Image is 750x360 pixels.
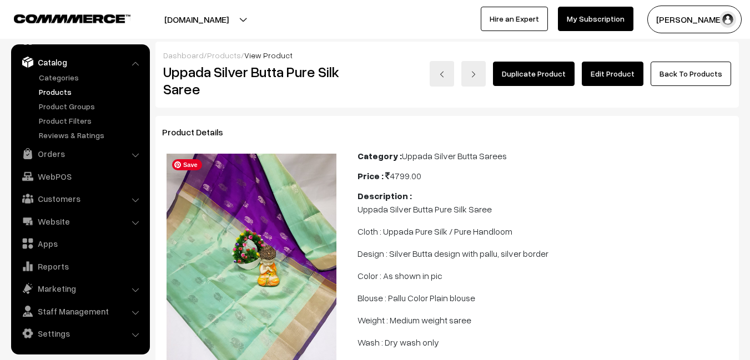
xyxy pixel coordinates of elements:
[719,11,736,28] img: user
[14,189,146,209] a: Customers
[14,211,146,231] a: Website
[36,100,146,112] a: Product Groups
[163,50,204,60] a: Dashboard
[358,150,402,161] b: Category :
[36,72,146,83] a: Categories
[358,336,732,349] p: Wash : Dry wash only
[647,6,742,33] button: [PERSON_NAME]
[14,11,111,24] a: COMMMERCE
[14,323,146,343] a: Settings
[358,225,732,238] p: Cloth : Uppada Pure Silk / Pure Handloom
[36,86,146,98] a: Products
[125,6,268,33] button: [DOMAIN_NAME]
[163,49,731,61] div: / /
[358,247,732,260] p: Design : Silver Butta design with pallu, silver border
[14,301,146,321] a: Staff Management
[162,126,236,138] span: Product Details
[14,52,146,72] a: Catalog
[470,71,477,78] img: right-arrow.png
[481,7,548,31] a: Hire an Expert
[14,256,146,276] a: Reports
[358,190,412,201] b: Description :
[14,166,146,186] a: WebPOS
[172,159,202,170] span: Save
[493,62,575,86] a: Duplicate Product
[358,202,732,216] p: Uppada Silver Butta Pure Silk Saree
[358,149,732,163] div: Uppada Silver Butta Sarees
[14,278,146,298] a: Marketing
[14,234,146,253] a: Apps
[36,129,146,141] a: Reviews & Ratings
[558,7,633,31] a: My Subscription
[358,269,732,282] p: Color : As shown in pic
[439,71,445,78] img: left-arrow.png
[358,170,384,181] b: Price :
[358,169,732,182] div: 4799.00
[36,115,146,126] a: Product Filters
[14,14,130,23] img: COMMMERCE
[14,144,146,164] a: Orders
[207,50,241,60] a: Products
[358,291,732,305] p: Blouse : Pallu Color Plain blouse
[651,62,731,86] a: Back To Products
[582,62,643,86] a: Edit Product
[358,313,732,327] p: Weight : Medium weight saree
[244,50,293,60] span: View Product
[163,63,341,98] h2: Uppada Silver Butta Pure Silk Saree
